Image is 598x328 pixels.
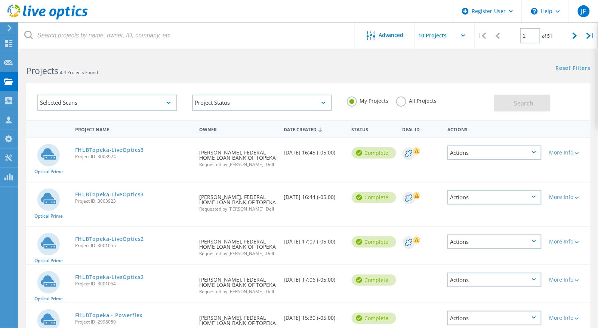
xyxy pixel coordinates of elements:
[280,183,348,207] div: [DATE] 16:44 (-05:00)
[192,95,332,111] div: Project Status
[352,313,396,324] div: Complete
[447,273,542,287] div: Actions
[549,277,587,282] div: More Info
[195,138,280,174] div: [PERSON_NAME], FEDERAL HOME LOAN BANK OF TOPEKA
[75,147,144,153] a: FHLBTopeka-LiveOptics3
[399,122,444,136] div: Deal Id
[549,315,587,321] div: More Info
[348,122,399,136] div: Status
[199,162,277,167] span: Requested by [PERSON_NAME], Dell
[280,227,348,252] div: [DATE] 17:07 (-05:00)
[280,122,348,136] div: Date Created
[199,207,277,211] span: Requested by [PERSON_NAME], Dell
[556,65,591,72] a: Reset Filters
[531,8,538,15] svg: \n
[75,275,144,280] a: FHLBTopeka-LiveOptics2
[347,96,389,104] label: My Projects
[447,145,542,160] div: Actions
[549,150,587,155] div: More Info
[75,313,143,318] a: FHLBTopeka - Powerflex
[75,236,144,242] a: FHLBTopeka-LiveOptics2
[34,214,63,218] span: Optical Prime
[75,282,192,286] span: Project ID: 3001054
[583,22,598,49] div: |
[447,190,542,205] div: Actions
[379,33,404,38] span: Advanced
[280,265,348,290] div: [DATE] 17:06 (-05:00)
[75,243,192,248] span: Project ID: 3001055
[7,16,88,21] a: Live Optics Dashboard
[352,192,396,203] div: Complete
[26,65,58,77] b: Projects
[75,320,192,324] span: Project ID: 2998059
[549,239,587,244] div: More Info
[447,311,542,325] div: Actions
[280,138,348,163] div: [DATE] 16:45 (-05:00)
[75,192,144,197] a: FHLBTopeka-LiveOptics3
[352,236,396,248] div: Complete
[494,95,551,111] button: Search
[542,33,553,39] span: of 51
[37,95,177,111] div: Selected Scans
[34,169,63,174] span: Optical Prime
[195,265,280,301] div: [PERSON_NAME], FEDERAL HOME LOAN BANK OF TOPEKA
[549,194,587,200] div: More Info
[75,199,192,203] span: Project ID: 3003923
[444,122,545,136] div: Actions
[19,22,355,49] input: Search projects by name, owner, ID, company, etc
[396,96,437,104] label: All Projects
[195,122,280,136] div: Owner
[352,275,396,286] div: Complete
[280,303,348,328] div: [DATE] 15:30 (-05:00)
[352,147,396,159] div: Complete
[34,258,63,263] span: Optical Prime
[58,69,98,76] span: 504 Projects Found
[195,227,280,263] div: [PERSON_NAME], FEDERAL HOME LOAN BANK OF TOPEKA
[195,183,280,219] div: [PERSON_NAME], FEDERAL HOME LOAN BANK OF TOPEKA
[581,8,586,14] span: JF
[75,154,192,159] span: Project ID: 3003924
[514,99,533,107] span: Search
[199,251,277,256] span: Requested by [PERSON_NAME], Dell
[34,297,63,301] span: Optical Prime
[71,122,195,136] div: Project Name
[199,289,277,294] span: Requested by [PERSON_NAME], Dell
[475,22,490,49] div: |
[447,234,542,249] div: Actions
